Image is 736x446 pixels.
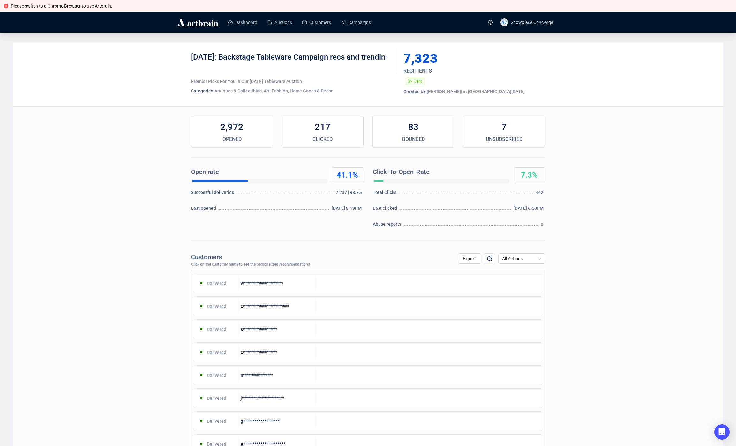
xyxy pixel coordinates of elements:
[191,167,325,177] div: Open rate
[336,189,363,199] div: 7,237 | 98.8%
[488,20,493,25] span: question-circle
[194,346,239,359] div: Delivered
[194,277,239,290] div: Delivered
[194,369,239,382] div: Delivered
[194,300,239,313] div: Delivered
[414,79,422,84] span: Sent
[373,205,399,215] div: Last clicked
[191,253,310,261] div: Customers
[373,121,454,134] div: 83
[191,262,310,267] div: Click on the customer name to see the personalized recommendations
[514,170,545,180] div: 7.3%
[458,253,481,264] button: Export
[332,205,363,215] div: [DATE] 8:13PM
[194,392,239,405] div: Delivered
[191,52,394,71] div: [DATE]: Backstage Tableware Campaign recs and trending
[541,221,545,230] div: 0
[403,89,427,94] span: Created by:
[373,189,398,199] div: Total Clicks
[484,12,497,32] a: question-circle
[511,20,553,25] span: Showplace Concierge
[191,189,235,199] div: Successful deliveries
[463,135,545,143] div: UNSUBSCRIBED
[302,14,331,31] a: Customers
[341,14,371,31] a: Campaigns
[282,135,363,143] div: CLICKED
[403,88,545,95] div: [PERSON_NAME] | at [GEOGRAPHIC_DATA][DATE]
[502,19,507,25] span: SC
[403,52,515,65] div: 7,323
[191,78,394,84] div: Premier Picks For You in Our [DATE] Tableware Auction
[191,88,214,93] span: Categories:
[282,121,363,134] div: 217
[191,135,273,143] div: OPENED
[714,424,730,440] div: Open Intercom Messenger
[373,221,403,230] div: Abuse reports
[191,205,218,215] div: Last opened
[373,167,507,177] div: Click-To-Open-Rate
[191,121,273,134] div: 2,972
[463,121,545,134] div: 7
[176,17,219,27] img: logo
[267,14,292,31] a: Auctions
[11,3,732,10] div: Please switch to a Chrome Browser to use Artbrain.
[332,170,363,180] div: 41.1%
[194,415,239,428] div: Delivered
[228,14,257,31] a: Dashboard
[194,323,239,336] div: Delivered
[191,88,394,94] div: Antiques & Collectibles, Art, Fashion, Home Goods & Decor
[463,256,476,261] span: Export
[4,4,8,8] span: close-circle
[514,205,545,215] div: [DATE] 6:50PM
[403,67,521,75] div: RECIPIENTS
[373,135,454,143] div: BOUNCED
[502,254,541,263] span: All Actions
[408,79,412,83] span: send
[486,255,493,263] img: search.png
[536,189,545,199] div: 442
